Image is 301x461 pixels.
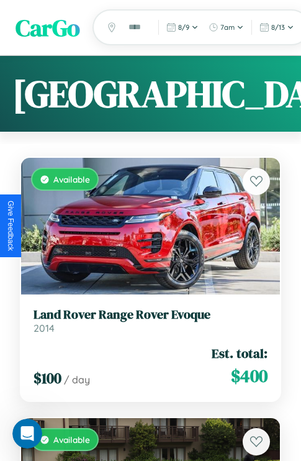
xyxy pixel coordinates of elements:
[205,20,248,35] button: 7am
[53,434,90,445] span: Available
[220,23,235,32] span: 7am
[231,363,267,388] span: $ 400
[178,23,189,32] span: 8 / 9
[16,11,80,44] span: CarGo
[6,201,15,251] div: Give Feedback
[12,419,42,449] iframe: Intercom live chat
[34,368,61,388] span: $ 100
[271,23,285,32] span: 8 / 13
[34,307,267,322] h3: Land Rover Range Rover Evoque
[34,307,267,334] a: Land Rover Range Rover Evoque2014
[163,20,202,35] button: 8/9
[64,373,90,386] span: / day
[53,174,90,185] span: Available
[212,344,267,362] span: Est. total:
[256,20,298,35] button: 8/13
[34,322,55,334] span: 2014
